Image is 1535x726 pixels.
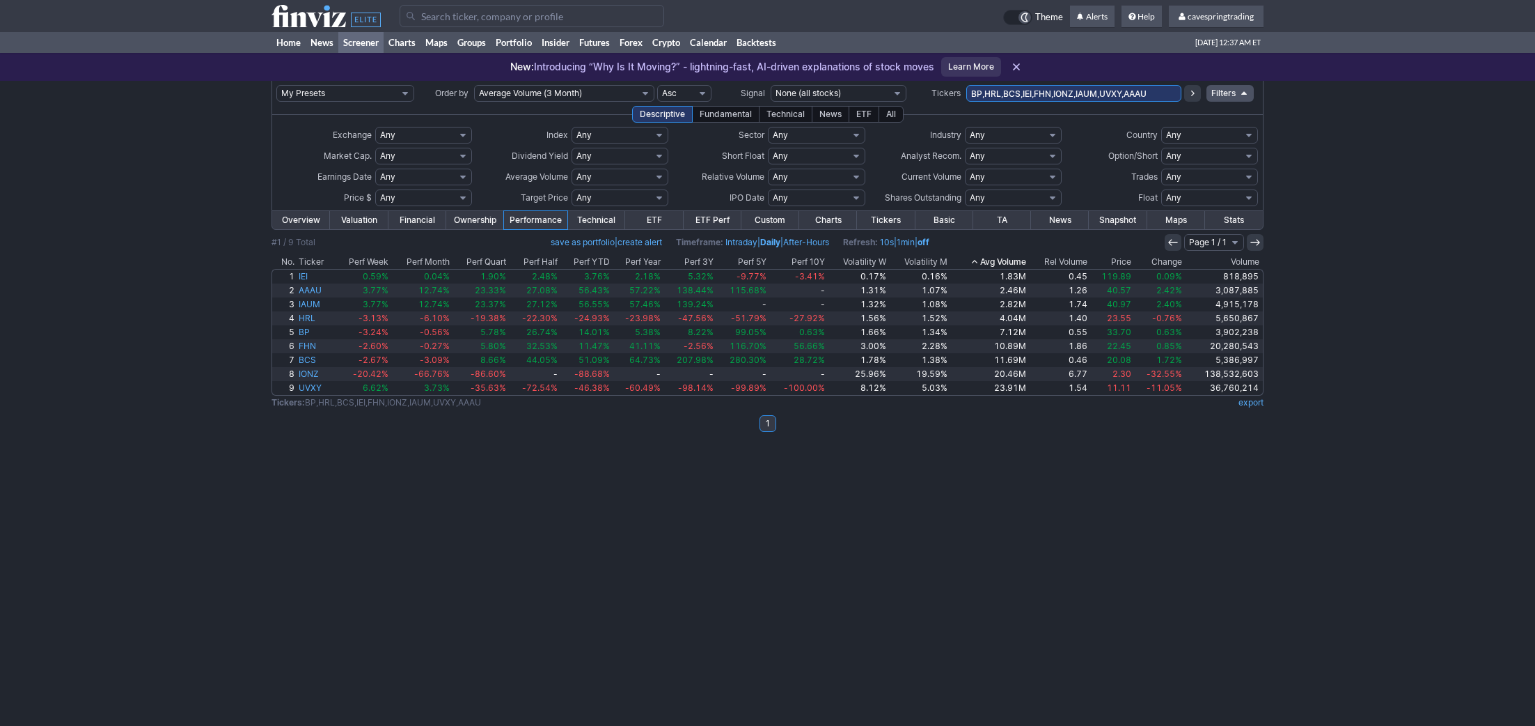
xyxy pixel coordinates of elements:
span: 27.12% [526,299,558,309]
a: 1.38% [888,353,950,367]
a: 40.97 [1089,298,1133,311]
a: - [716,367,769,381]
a: 56.55% [560,298,612,311]
span: 0.63% [799,327,825,337]
a: 1.34% [888,325,950,339]
a: 14.01% [560,325,612,339]
a: 6.62% [334,381,391,395]
a: 5,386,997 [1184,353,1263,367]
span: Theme [1035,10,1063,25]
a: -20.42% [334,367,391,381]
a: -47.56% [663,311,716,325]
a: 818,895 [1184,270,1263,284]
a: -35.63% [452,381,508,395]
span: 5.78% [480,327,506,337]
a: 25.96% [827,367,888,381]
a: AAAU [297,284,334,298]
span: -3.13% [359,313,388,323]
div: ETF [849,106,879,123]
span: 99.05% [735,327,766,337]
a: News [306,32,338,53]
a: 3.77% [334,284,391,298]
a: Calendar [685,32,732,53]
span: 40.97 [1107,299,1131,309]
a: Portfolio [491,32,537,53]
a: 40.57 [1089,284,1133,298]
a: 1 [272,270,297,284]
span: 0.85% [1156,341,1182,351]
div: Descriptive [632,106,693,123]
a: 33.70 [1089,325,1133,339]
a: Technical [567,211,625,229]
a: 36,760,214 [1184,381,1263,395]
a: Learn More [941,57,1001,77]
span: 8.66% [480,355,506,365]
a: -51.79% [716,311,769,325]
a: 115.68% [716,284,769,298]
span: -3.24% [359,327,388,337]
a: 3.76% [560,270,612,284]
a: 6.77 [1028,367,1089,381]
a: 57.22% [612,284,663,298]
a: 8 [272,367,297,381]
a: 0.63% [1133,325,1185,339]
span: 23.37% [475,299,506,309]
a: IEI [297,270,334,284]
span: 57.46% [629,299,661,309]
a: 0.04% [391,270,452,284]
a: save as portfolio [551,237,615,247]
span: -72.54% [522,383,558,393]
a: 3.00% [827,339,888,353]
a: 0.55 [1028,325,1089,339]
span: 3.76% [584,271,610,281]
a: 2.18% [612,270,663,284]
a: Groups [452,32,491,53]
span: 138.44% [677,285,714,295]
a: Home [271,32,306,53]
a: 1.52% [888,311,950,325]
span: -3.09% [420,355,450,365]
a: 11.69M [950,353,1028,367]
a: 27.08% [508,284,560,298]
a: - [663,367,716,381]
span: 51.09% [578,355,610,365]
span: 27.08% [526,285,558,295]
span: 2.40% [1156,299,1182,309]
a: 51.09% [560,353,612,367]
a: 41.11% [612,339,663,353]
span: -27.92% [789,313,825,323]
a: 1.26 [1028,284,1089,298]
span: -19.38% [471,313,506,323]
a: 1min [897,237,915,247]
a: 3,902,238 [1184,325,1263,339]
a: 1.31% [827,284,888,298]
a: 10.89M [950,339,1028,353]
span: -24.93% [574,313,610,323]
a: 0.16% [888,270,950,284]
span: 0.59% [363,271,388,281]
a: 22.45 [1089,339,1133,353]
a: -23.98% [612,311,663,325]
a: 1.74 [1028,298,1089,311]
a: - [769,298,827,311]
a: 1.72% [1133,353,1185,367]
a: 0.63% [769,325,827,339]
span: 207.98% [677,355,714,365]
a: Backtests [732,32,781,53]
a: Valuation [330,211,388,229]
a: cavespringtrading [1169,6,1264,28]
a: Charts [384,32,420,53]
a: -0.76% [1133,311,1185,325]
a: 8.66% [452,353,508,367]
span: -3.41% [795,271,825,281]
a: 7 [272,353,297,367]
a: 6 [272,339,297,353]
a: 3.77% [334,298,391,311]
a: UVXY [297,381,334,395]
span: 32.53% [526,341,558,351]
span: 139.24% [677,299,714,309]
a: Financial [388,211,446,229]
a: 138,532,603 [1184,367,1263,381]
a: Basic [915,211,973,229]
span: -22.30% [522,313,558,323]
